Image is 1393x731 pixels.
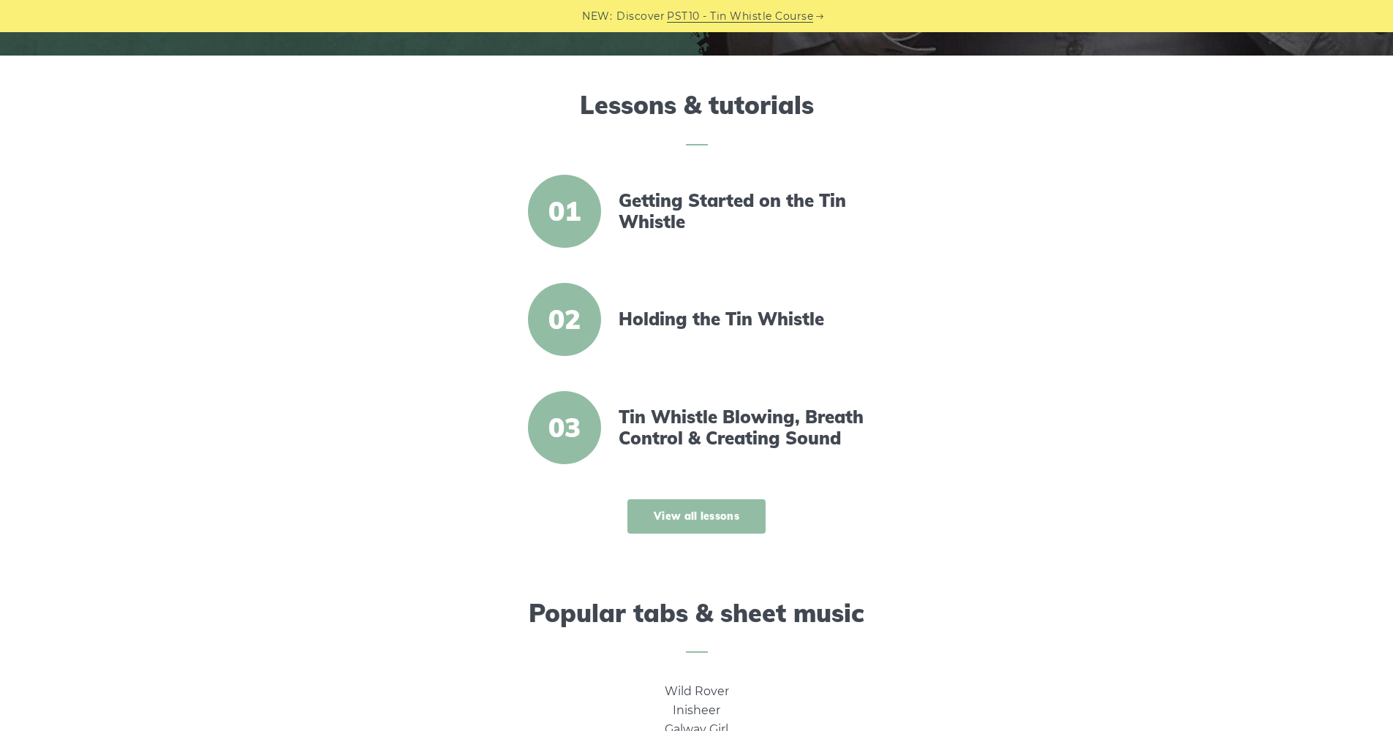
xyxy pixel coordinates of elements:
[284,599,1109,654] h2: Popular tabs & sheet music
[582,8,612,25] span: NEW:
[619,308,870,330] a: Holding the Tin Whistle
[616,8,665,25] span: Discover
[528,175,601,248] span: 01
[619,190,870,232] a: Getting Started on the Tin Whistle
[528,391,601,464] span: 03
[619,406,870,449] a: Tin Whistle Blowing, Breath Control & Creating Sound
[665,684,729,698] a: Wild Rover
[284,91,1109,145] h2: Lessons & tutorials
[667,8,813,25] a: PST10 - Tin Whistle Course
[673,703,720,717] a: Inisheer
[627,499,766,534] a: View all lessons
[528,283,601,356] span: 02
